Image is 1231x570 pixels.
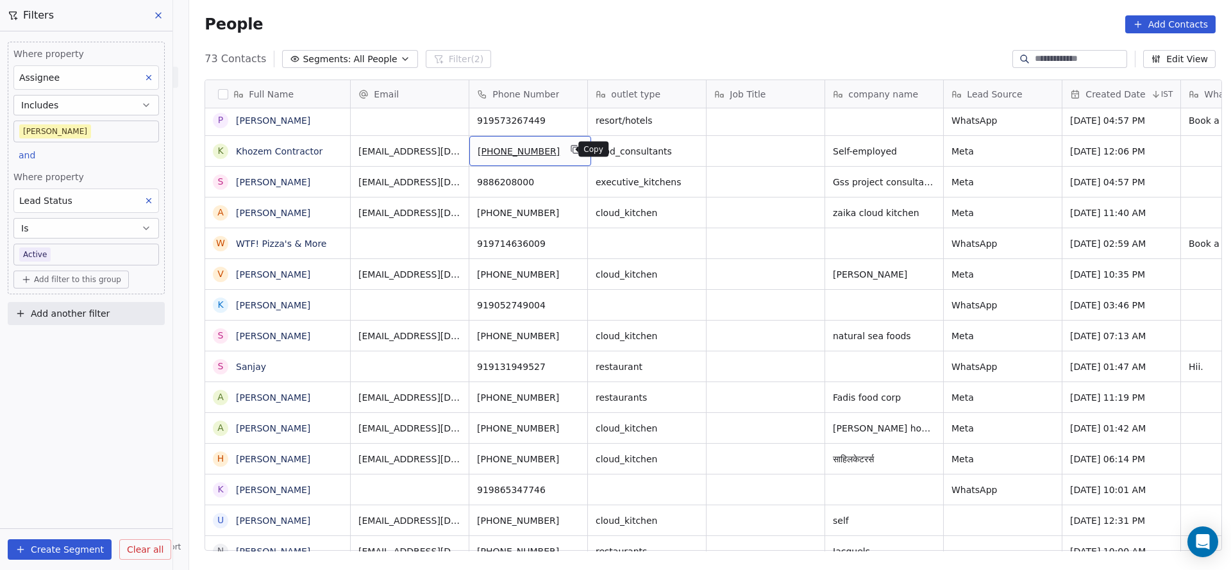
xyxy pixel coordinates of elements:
[1070,268,1173,281] span: [DATE] 10:35 PM
[833,422,935,435] span: [PERSON_NAME] house
[358,206,461,219] span: [EMAIL_ADDRESS][DOMAIN_NAME]
[730,88,766,101] span: Job Title
[596,360,698,373] span: restaurant
[205,15,263,34] span: People
[477,422,580,435] span: [PHONE_NUMBER]
[236,516,310,526] a: [PERSON_NAME]
[1161,89,1173,99] span: IST
[477,237,580,250] span: 919714636009
[426,50,492,68] button: Filter(2)
[353,53,397,66] span: All People
[951,299,1054,312] span: WhatsApp
[218,421,224,435] div: A
[1085,88,1145,101] span: Created Date
[833,330,935,342] span: natural sea foods
[825,80,943,108] div: company name
[951,237,1054,250] span: WhatsApp
[1070,206,1173,219] span: [DATE] 11:40 AM
[236,177,310,187] a: [PERSON_NAME]
[236,300,310,310] a: [PERSON_NAME]
[596,545,698,558] span: restaurants
[833,176,935,189] span: Gss project consultants p Ltd
[218,175,224,189] div: s
[358,514,461,527] span: [EMAIL_ADDRESS][DOMAIN_NAME]
[477,360,580,373] span: 919131949527
[236,331,310,341] a: [PERSON_NAME]
[358,268,461,281] span: [EMAIL_ADDRESS][DOMAIN_NAME]
[833,545,935,558] span: Jacquels
[218,329,224,342] div: S
[216,237,225,250] div: W
[1125,15,1216,33] button: Add Contacts
[236,485,310,495] a: [PERSON_NAME]
[218,113,223,127] div: P
[469,80,587,108] div: Phone Number
[218,267,224,281] div: V
[951,483,1054,496] span: WhatsApp
[218,360,224,373] div: S
[477,453,580,465] span: [PHONE_NUMBER]
[236,146,322,156] a: Khozem Contractor
[236,115,310,126] a: [PERSON_NAME]
[1070,299,1173,312] span: [DATE] 03:46 PM
[477,514,580,527] span: [PHONE_NUMBER]
[1070,145,1173,158] span: [DATE] 12:06 PM
[1070,545,1173,558] span: [DATE] 10:00 AM
[236,269,310,280] a: [PERSON_NAME]
[477,299,580,312] span: 919052749004
[249,88,294,101] span: Full Name
[1070,360,1173,373] span: [DATE] 01:47 AM
[477,206,580,219] span: [PHONE_NUMBER]
[596,176,698,189] span: executive_kitchens
[707,80,825,108] div: Job Title
[596,145,698,158] span: food_consultants
[833,145,935,158] span: Self-employed
[833,453,935,465] span: साहिलकेटरर्स
[236,239,326,249] a: WTF! Pizza's & More
[596,422,698,435] span: cloud_kitchen
[358,176,461,189] span: [EMAIL_ADDRESS][DOMAIN_NAME]
[236,546,310,557] a: [PERSON_NAME]
[951,360,1054,373] span: WhatsApp
[477,268,580,281] span: [PHONE_NUMBER]
[1070,483,1173,496] span: [DATE] 10:01 AM
[1070,391,1173,404] span: [DATE] 11:19 PM
[217,452,224,465] div: H
[951,145,1054,158] span: Meta
[218,483,224,496] div: K
[358,391,461,404] span: [EMAIL_ADDRESS][DOMAIN_NAME]
[351,80,469,108] div: Email
[951,391,1054,404] span: Meta
[1070,176,1173,189] span: [DATE] 04:57 PM
[205,108,351,551] div: grid
[236,423,310,433] a: [PERSON_NAME]
[1187,526,1218,557] div: Open Intercom Messenger
[833,514,935,527] span: self
[492,88,559,101] span: Phone Number
[1070,330,1173,342] span: [DATE] 07:13 AM
[833,206,935,219] span: zaika cloud kitchen
[596,330,698,342] span: cloud_kitchen
[303,53,351,66] span: Segments:
[951,268,1054,281] span: Meta
[611,88,660,101] span: outlet type
[944,80,1062,108] div: Lead Source
[951,422,1054,435] span: Meta
[218,390,224,404] div: A
[205,80,350,108] div: Full Name
[477,391,580,404] span: [PHONE_NUMBER]
[951,330,1054,342] span: Meta
[1070,514,1173,527] span: [DATE] 12:31 PM
[358,545,461,558] span: [EMAIL_ADDRESS][DOMAIN_NAME]
[1070,453,1173,465] span: [DATE] 06:14 PM
[951,176,1054,189] span: Meta
[1070,237,1173,250] span: [DATE] 02:59 AM
[848,88,918,101] span: company name
[358,453,461,465] span: [EMAIL_ADDRESS][DOMAIN_NAME]
[596,206,698,219] span: cloud_kitchen
[236,208,310,218] a: [PERSON_NAME]
[1070,422,1173,435] span: [DATE] 01:42 AM
[358,145,461,158] span: [EMAIL_ADDRESS][DOMAIN_NAME]
[477,330,580,342] span: [PHONE_NUMBER]
[596,391,698,404] span: restaurants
